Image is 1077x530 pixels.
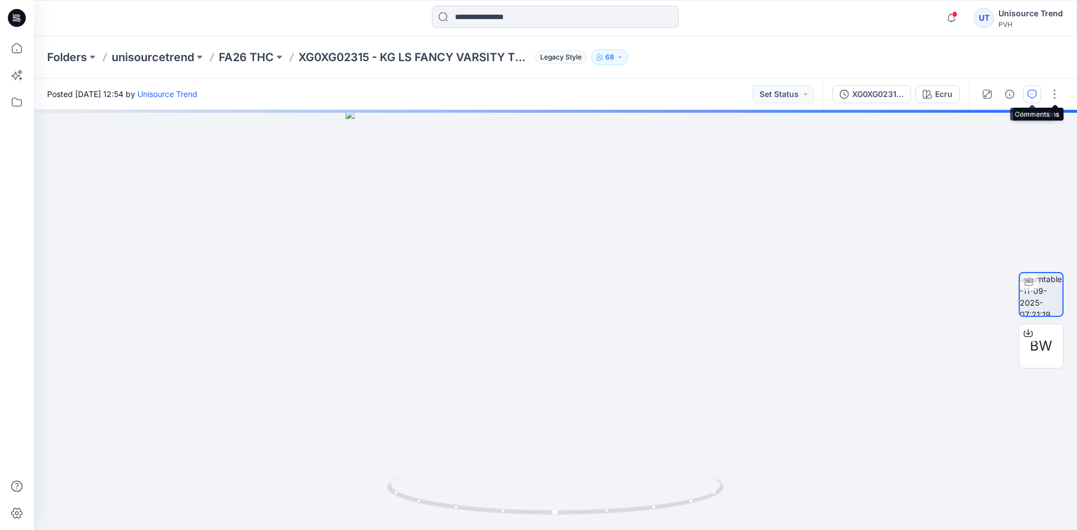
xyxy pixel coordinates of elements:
[1030,336,1052,356] span: BW
[935,88,952,100] div: Ecru
[219,49,274,65] a: FA26 THC
[531,49,587,65] button: Legacy Style
[47,49,87,65] a: Folders
[915,85,960,103] button: Ecru
[1020,273,1062,316] img: turntable-11-09-2025-07:21:19
[47,88,197,100] span: Posted [DATE] 12:54 by
[832,85,911,103] button: XG0XG02316 - KG SS MULTI MONOTYPE PCD TEE_proto
[535,50,587,64] span: Legacy Style
[852,88,904,100] div: XG0XG02316 - KG SS MULTI MONOTYPE PCD TEE_proto
[298,49,531,65] p: XG0XG02315 - KG LS FANCY VARSITY TEE_proto
[591,49,628,65] button: 68
[137,89,197,99] a: Unisource Trend
[998,20,1063,29] div: PVH
[1001,85,1019,103] button: Details
[605,51,614,63] p: 68
[998,7,1063,20] div: Unisource Trend
[112,49,194,65] a: unisourcetrend
[974,8,994,28] div: UT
